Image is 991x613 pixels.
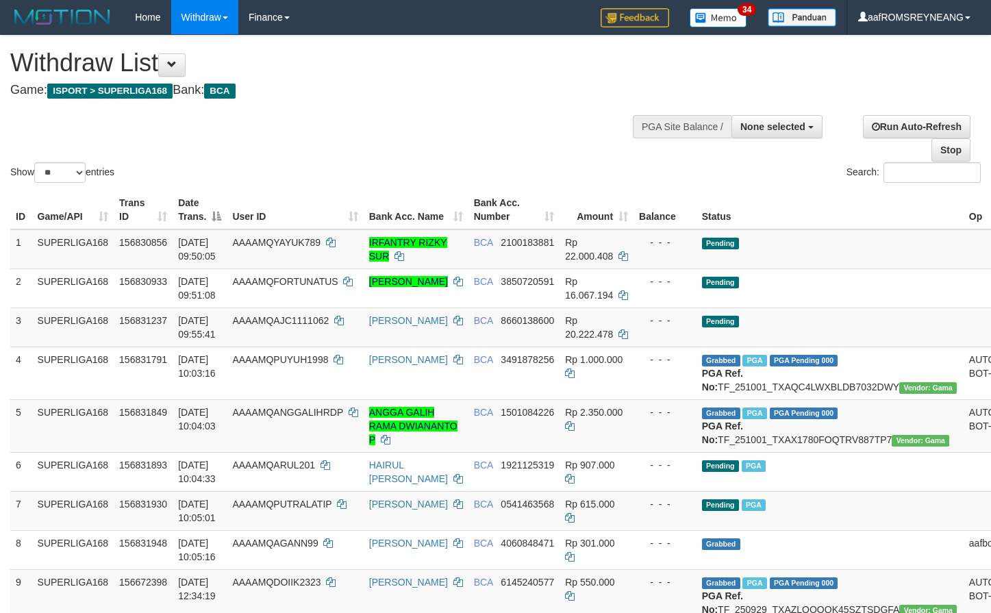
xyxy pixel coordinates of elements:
input: Search: [883,162,981,183]
th: Status [697,190,964,229]
span: BCA [474,407,493,418]
span: Rp 2.350.000 [565,407,623,418]
span: AAAAMQANGGALIHRDP [232,407,343,418]
span: Rp 301.000 [565,538,614,549]
span: AAAAMQAJC1111062 [232,315,329,326]
td: SUPERLIGA168 [32,308,114,347]
h1: Withdraw List [10,49,647,77]
span: Marked by aafsoycanthlai [742,499,766,511]
span: 156831849 [119,407,167,418]
span: Copy 3491878256 to clipboard [501,354,554,365]
span: 156672398 [119,577,167,588]
span: BCA [474,237,493,248]
div: PGA Site Balance / [633,115,731,138]
span: AAAAMQFORTUNATUS [232,276,338,287]
td: 8 [10,530,32,569]
td: 1 [10,229,32,269]
span: Grabbed [702,355,740,366]
div: - - - [639,275,691,288]
img: Feedback.jpg [601,8,669,27]
td: 6 [10,452,32,491]
span: AAAAMQPUYUH1998 [232,354,328,365]
th: Game/API: activate to sort column ascending [32,190,114,229]
td: SUPERLIGA168 [32,229,114,269]
span: 156831930 [119,499,167,510]
td: 2 [10,268,32,308]
span: [DATE] 10:05:16 [178,538,216,562]
a: ANGGA GALIH RAMA DWIANANTO P [369,407,457,445]
b: PGA Ref. No: [702,421,743,445]
th: ID [10,190,32,229]
span: PGA Pending [770,355,838,366]
a: [PERSON_NAME] [369,315,448,326]
span: Grabbed [702,577,740,589]
td: 3 [10,308,32,347]
span: Copy 6145240577 to clipboard [501,577,554,588]
span: Copy 2100183881 to clipboard [501,237,554,248]
span: Pending [702,460,739,472]
span: Marked by aafsoycanthlai [742,577,766,589]
span: [DATE] 09:50:05 [178,237,216,262]
span: [DATE] 10:05:01 [178,499,216,523]
span: Vendor URL: https://trx31.1velocity.biz [899,382,957,394]
span: Marked by aafsoycanthlai [742,355,766,366]
span: BCA [204,84,235,99]
span: Rp 550.000 [565,577,614,588]
span: 156831237 [119,315,167,326]
span: AAAAMQPUTRALATIP [232,499,331,510]
img: MOTION_logo.png [10,7,114,27]
a: Run Auto-Refresh [863,115,970,138]
td: 4 [10,347,32,399]
span: 156831948 [119,538,167,549]
div: - - - [639,575,691,589]
span: Copy 3850720591 to clipboard [501,276,554,287]
div: - - - [639,314,691,327]
span: Rp 907.000 [565,460,614,471]
th: Date Trans.: activate to sort column descending [173,190,227,229]
span: Copy 8660138600 to clipboard [501,315,554,326]
td: SUPERLIGA168 [32,530,114,569]
label: Search: [846,162,981,183]
td: SUPERLIGA168 [32,491,114,530]
span: 156830856 [119,237,167,248]
div: - - - [639,353,691,366]
span: 156830933 [119,276,167,287]
div: - - - [639,405,691,419]
td: 7 [10,491,32,530]
span: Marked by aafsoycanthlai [742,460,766,472]
span: BCA [474,354,493,365]
span: Pending [702,238,739,249]
img: panduan.png [768,8,836,27]
td: SUPERLIGA168 [32,399,114,452]
span: Copy 1921125319 to clipboard [501,460,554,471]
td: SUPERLIGA168 [32,452,114,491]
span: BCA [474,538,493,549]
span: BCA [474,315,493,326]
span: Rp 22.000.408 [565,237,613,262]
span: [DATE] 10:03:16 [178,354,216,379]
div: - - - [639,497,691,511]
th: Bank Acc. Name: activate to sort column ascending [364,190,468,229]
span: BCA [474,577,493,588]
div: - - - [639,536,691,550]
span: Copy 1501084226 to clipboard [501,407,554,418]
span: BCA [474,460,493,471]
span: ISPORT > SUPERLIGA168 [47,84,173,99]
div: - - - [639,236,691,249]
a: HAIRUL [PERSON_NAME] [369,460,448,484]
span: Vendor URL: https://trx31.1velocity.biz [892,435,949,447]
span: Marked by aafsoycanthlai [742,408,766,419]
a: [PERSON_NAME] [369,276,448,287]
span: Pending [702,316,739,327]
td: SUPERLIGA168 [32,347,114,399]
a: [PERSON_NAME] [369,499,448,510]
span: BCA [474,276,493,287]
span: Grabbed [702,538,740,550]
span: Copy 0541463568 to clipboard [501,499,554,510]
a: [PERSON_NAME] [369,538,448,549]
a: IRFANTRY RIZKY SUR [369,237,447,262]
a: [PERSON_NAME] [369,354,448,365]
label: Show entries [10,162,114,183]
span: [DATE] 09:51:08 [178,276,216,301]
span: 156831893 [119,460,167,471]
